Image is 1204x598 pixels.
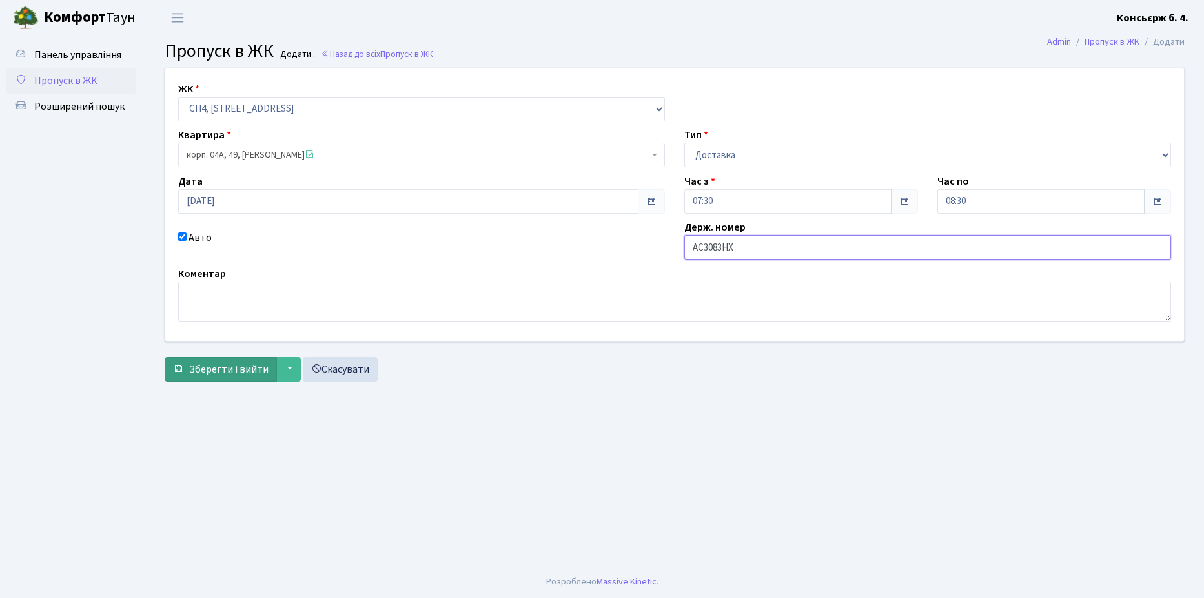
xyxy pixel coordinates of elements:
span: Панель управління [34,48,121,62]
span: Пропуск в ЖК [165,38,274,64]
span: корп. 04А, 49, Бондаренко Євгеній Геннадійович <span class='la la-check-square text-success'></span> [187,149,649,161]
li: Додати [1139,35,1185,49]
button: Переключити навігацію [161,7,194,28]
div: Розроблено . [546,575,658,589]
input: АА1234АА [684,235,1171,260]
span: Зберегти і вийти [189,362,269,376]
b: Комфорт [44,7,106,28]
small: Додати . [278,49,315,60]
label: Час з [684,174,715,189]
label: ЖК [178,81,199,97]
label: Тип [684,127,708,143]
a: Пропуск в ЖК [6,68,136,94]
a: Назад до всіхПропуск в ЖК [321,48,433,60]
nav: breadcrumb [1028,28,1204,56]
span: корп. 04А, 49, Бондаренко Євгеній Геннадійович <span class='la la-check-square text-success'></span> [178,143,665,167]
label: Час по [937,174,969,189]
label: Квартира [178,127,231,143]
label: Авто [189,230,212,245]
span: Пропуск в ЖК [380,48,433,60]
span: Розширений пошук [34,99,125,114]
a: Massive Kinetic [597,575,657,588]
span: Таун [44,7,136,29]
a: Панель управління [6,42,136,68]
a: Пропуск в ЖК [1085,35,1139,48]
a: Консьєрж б. 4. [1117,10,1189,26]
label: Держ. номер [684,220,746,235]
label: Дата [178,174,203,189]
a: Скасувати [303,357,378,382]
span: Пропуск в ЖК [34,74,97,88]
label: Коментар [178,266,226,282]
a: Розширений пошук [6,94,136,119]
button: Зберегти і вийти [165,357,277,382]
b: Консьєрж б. 4. [1117,11,1189,25]
a: Admin [1047,35,1071,48]
img: logo.png [13,5,39,31]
